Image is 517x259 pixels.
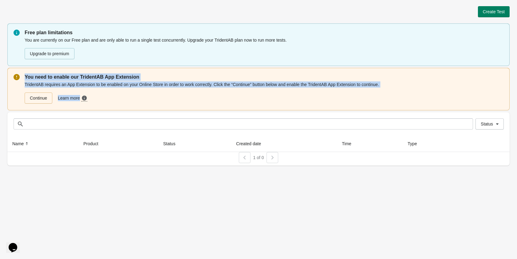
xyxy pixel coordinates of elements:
div: TridentAB requires an App Extension to be enabled on your Online Store in order to work correctly... [25,81,503,104]
button: Time [339,138,360,149]
button: Name [10,138,32,149]
iframe: chat widget [6,234,26,253]
p: You need to enable our TridentAB App Extension [25,73,503,81]
div: You are currently on our Free plan and are only able to run a single test concurrently. Upgrade y... [25,36,503,60]
span: Learn more [58,95,81,101]
a: Learn more [55,92,91,104]
button: Status [475,118,504,129]
button: Upgrade to premium [25,48,74,59]
span: 1 of 0 [253,155,264,160]
button: Status [161,138,184,149]
button: Created date [234,138,270,149]
p: Free plan limitations [25,29,503,36]
button: Product [81,138,107,149]
button: Create Test [478,6,510,17]
span: Status [481,121,493,126]
a: Continue [25,92,52,104]
span: Create Test [483,9,505,14]
button: Type [405,138,426,149]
